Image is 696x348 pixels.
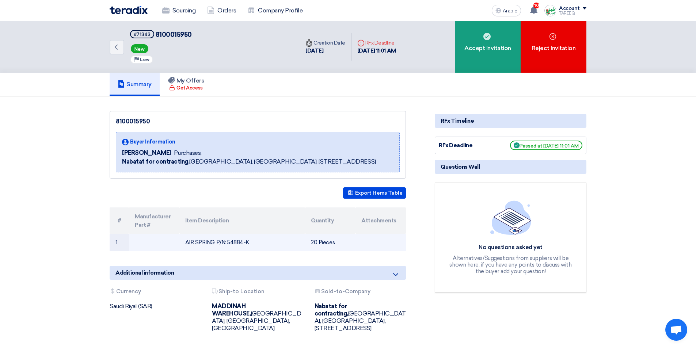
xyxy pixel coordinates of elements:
font: Purchases, [174,149,202,156]
font: Arabic [503,8,517,14]
font: Sourcing [172,7,195,14]
font: Accept Invitation [464,45,511,51]
font: Item Description [185,217,229,224]
font: Nabatat for contracting, [122,158,189,165]
div: Open chat [665,319,687,341]
font: No questions asked yet [479,244,542,251]
font: RFx Timeline [441,118,474,124]
font: 20 Pieces [311,239,335,246]
font: Quantity [311,217,334,224]
font: Reject Invitation [532,45,576,51]
font: Low [140,57,149,62]
font: # [118,217,121,224]
img: empty_state_list.svg [490,200,531,235]
img: Teradix logo [110,6,148,14]
font: Company Profile [258,7,303,14]
font: My Offers [176,77,205,84]
font: RFx Deadline [439,142,472,149]
font: Account [559,5,580,11]
font: Nabatat for contracting, [315,303,348,317]
font: Questions Wall [441,164,480,170]
a: Summary [110,73,160,96]
font: Get Access [176,85,202,91]
font: [PERSON_NAME] [122,149,171,156]
font: Sold-to-Company [321,288,370,295]
a: Sourcing [156,3,201,19]
font: 10 [534,3,539,8]
font: Additional information [115,269,174,276]
button: Arabic [492,5,521,16]
img: Screenshot___1727703618088.png [544,5,556,16]
a: Orders [201,3,242,19]
font: Passed at [DATE] 11:01 AM [520,143,579,149]
h5: 8100015950 [130,30,192,39]
font: [GEOGRAPHIC_DATA], [GEOGRAPHIC_DATA], [STREET_ADDRESS] [315,310,406,332]
font: Currency [116,288,141,295]
font: New [134,46,145,52]
font: Ship-to Location [218,288,265,295]
font: AIR SPRING P/N: 54884-K [185,239,249,246]
font: Summary [126,81,152,88]
font: Manufacturer Part # [135,213,171,228]
font: 8100015950 [156,31,192,39]
font: Buyer Information [130,139,175,145]
font: Alternatives/Suggestions from suppliers will be shown here, if you have any points to discuss wit... [449,255,571,275]
font: 8100015950 [116,118,150,125]
font: [GEOGRAPHIC_DATA], [GEOGRAPHIC_DATA], [STREET_ADDRESS] [189,158,376,165]
font: MADDINAH WAREHOUSE, [212,303,251,317]
font: [DATE] [305,47,323,54]
font: Saudi Riyal (SAR) [110,303,152,310]
font: [DATE] 11:01 AM [357,47,396,54]
font: Attachments [361,217,396,224]
font: TAREEQ [559,11,575,16]
font: [GEOGRAPHIC_DATA], [GEOGRAPHIC_DATA], [GEOGRAPHIC_DATA] [212,310,301,332]
font: RFx Deadline [365,40,395,46]
a: My Offers Get Access [160,73,213,96]
font: 1 [115,239,117,246]
button: Export Items Table [343,187,406,199]
font: Orders [217,7,236,14]
font: #71343 [134,32,151,37]
font: Export Items Table [355,190,403,196]
font: Creation Date [313,40,345,46]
